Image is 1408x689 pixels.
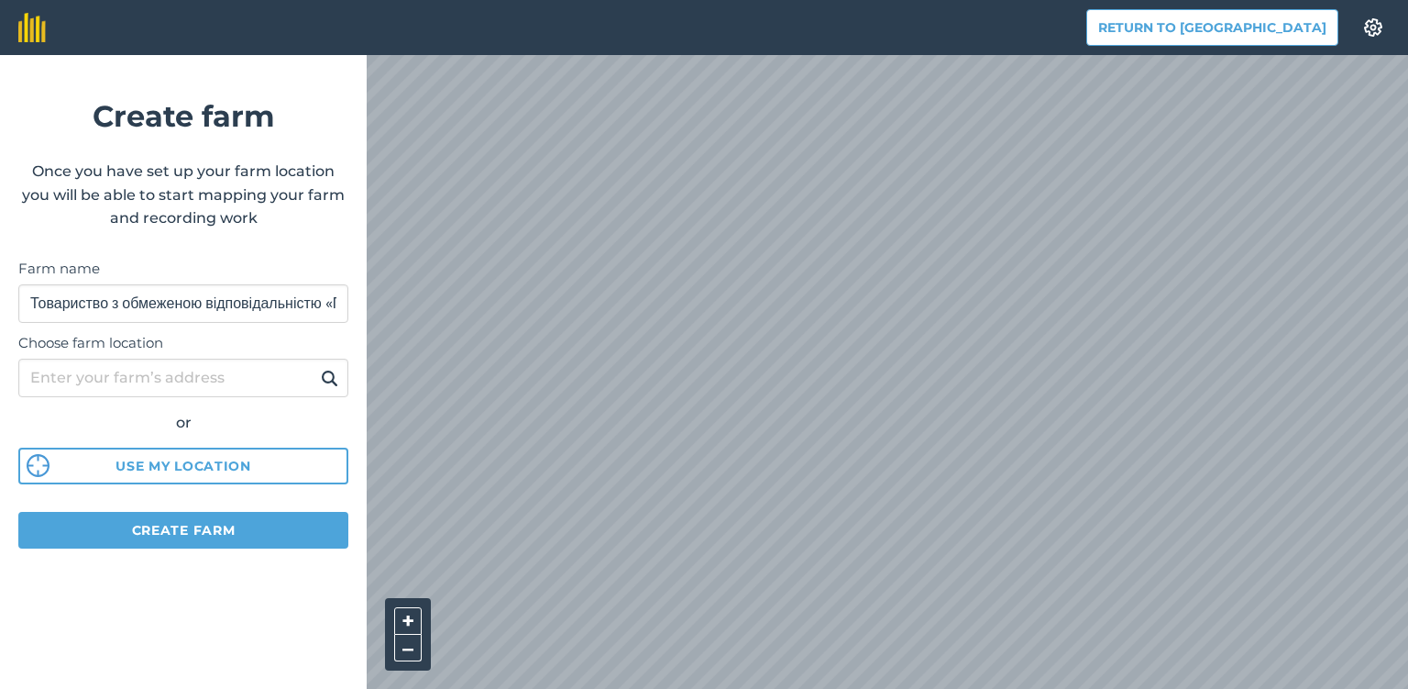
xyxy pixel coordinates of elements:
button: Use my location [18,448,348,484]
label: Choose farm location [18,332,348,354]
img: svg+xml;base64,PHN2ZyB4bWxucz0iaHR0cDovL3d3dy53My5vcmcvMjAwMC9zdmciIHdpZHRoPSIxOSIgaGVpZ2h0PSIyNC... [321,367,338,389]
label: Farm name [18,258,348,280]
img: svg%3e [27,454,49,477]
h1: Create farm [18,93,348,139]
input: Farm name [18,284,348,323]
button: – [394,635,422,661]
img: A cog icon [1362,18,1384,37]
button: Create farm [18,512,348,549]
img: fieldmargin Logo [18,13,46,42]
button: + [394,607,422,635]
p: Once you have set up your farm location you will be able to start mapping your farm and recording... [18,160,348,230]
button: Return to [GEOGRAPHIC_DATA] [1086,9,1338,46]
div: or [18,411,348,435]
input: Enter your farm’s address [18,359,348,397]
